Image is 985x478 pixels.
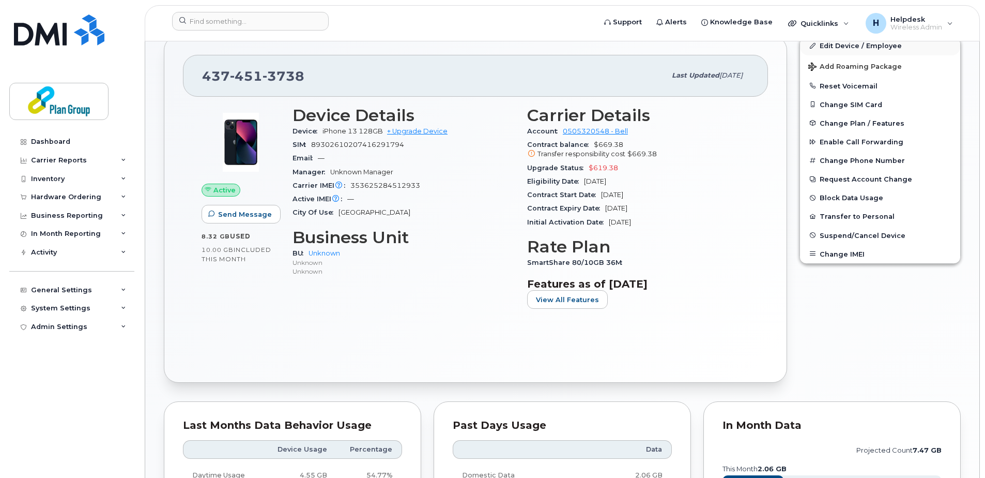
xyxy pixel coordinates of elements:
span: Wireless Admin [890,23,942,32]
span: SmartShare 80/10GB 36M [527,259,627,266]
a: Support [597,12,649,33]
span: [DATE] [601,191,623,199]
span: Suspend/Cancel Device [820,231,905,239]
button: Request Account Change [800,170,960,188]
span: Contract balance [527,141,594,148]
button: Change Plan / Features [800,114,960,132]
button: Suspend/Cancel Device [800,226,960,245]
div: In Month Data [722,421,942,431]
span: used [230,232,251,240]
div: Quicklinks [781,13,856,34]
span: Quicklinks [801,19,838,27]
h3: Features as of [DATE] [527,278,749,290]
button: Send Message [202,205,281,223]
p: Unknown [293,258,515,267]
div: Helpdesk [858,13,960,34]
span: 3738 [263,68,304,84]
input: Find something... [172,12,329,31]
span: Account [527,127,563,135]
a: 0505320548 - Bell [563,127,628,135]
span: — [347,195,354,203]
span: Email [293,154,318,162]
a: Alerts [649,12,694,33]
span: Add Roaming Package [808,63,902,72]
span: SIM [293,141,311,148]
button: Reset Voicemail [800,77,960,95]
span: Support [613,17,642,27]
span: Knowledge Base [710,17,773,27]
span: [DATE] [609,218,631,226]
span: Manager [293,168,330,176]
span: 8.32 GB [202,233,230,240]
span: Transfer responsibility cost [537,150,625,158]
span: Upgrade Status [527,164,589,172]
span: iPhone 13 128GB [322,127,383,135]
span: 437 [202,68,304,84]
span: Initial Activation Date [527,218,609,226]
span: Active [213,185,236,195]
span: Device [293,127,322,135]
a: Edit Device / Employee [800,36,960,55]
span: Enable Call Forwarding [820,138,903,146]
span: Unknown Manager [330,168,393,176]
button: Enable Call Forwarding [800,132,960,151]
tspan: 2.06 GB [758,465,787,473]
span: Last updated [672,71,719,79]
span: BU [293,249,309,257]
span: [GEOGRAPHIC_DATA] [338,208,410,216]
h3: Rate Plan [527,237,749,256]
text: projected count [856,446,942,454]
img: image20231002-3703462-1ig824h.jpeg [210,111,272,173]
span: — [318,154,325,162]
span: [DATE] [605,204,627,212]
span: Active IMEI [293,195,347,203]
span: City Of Use [293,208,338,216]
button: Transfer to Personal [800,207,960,226]
button: Block Data Usage [800,188,960,207]
span: $669.38 [627,150,657,158]
span: Contract Start Date [527,191,601,199]
span: [DATE] [719,71,743,79]
span: Carrier IMEI [293,182,350,189]
h3: Device Details [293,106,515,125]
span: Eligibility Date [527,177,584,185]
span: [DATE] [584,177,606,185]
tspan: 7.47 GB [913,446,942,454]
a: + Upgrade Device [387,127,448,135]
a: Knowledge Base [694,12,780,33]
button: Change Phone Number [800,151,960,170]
text: this month [722,465,787,473]
span: Alerts [665,17,687,27]
span: $669.38 [527,141,749,159]
span: View All Features [536,295,599,305]
span: 89302610207416291794 [311,141,404,148]
a: Unknown [309,249,340,257]
th: Percentage [336,440,402,459]
button: View All Features [527,290,608,309]
span: Send Message [218,210,272,219]
span: H [873,17,879,29]
button: Change SIM Card [800,95,960,114]
span: Helpdesk [890,15,942,23]
p: Unknown [293,267,515,276]
button: Change IMEI [800,245,960,263]
span: Contract Expiry Date [527,204,605,212]
span: 10.00 GB [202,246,234,253]
th: Device Usage [264,440,336,459]
span: included this month [202,246,271,263]
div: Last Months Data Behavior Usage [183,421,402,431]
th: Data [576,440,672,459]
div: Past Days Usage [453,421,672,431]
span: 353625284512933 [350,182,420,189]
h3: Carrier Details [527,106,749,125]
h3: Business Unit [293,228,515,247]
span: Change Plan / Features [820,119,904,127]
span: 451 [230,68,263,84]
span: $619.38 [589,164,618,172]
button: Add Roaming Package [800,55,960,77]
